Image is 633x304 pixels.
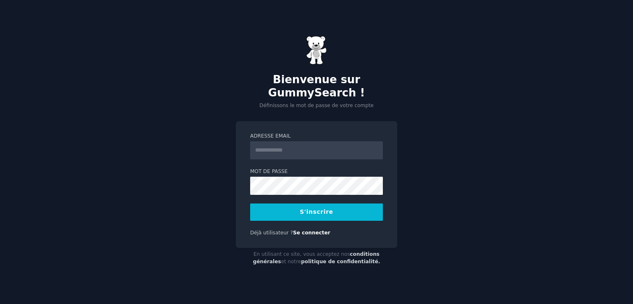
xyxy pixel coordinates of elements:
img: Ours en gélatine [306,36,327,65]
a: conditions générales [253,251,380,264]
font: et notre [281,259,301,264]
button: S'inscrire [250,203,383,221]
font: Bienvenue sur GummySearch ! [268,73,365,99]
font: Adresse email [250,133,291,139]
font: En utilisant ce site, vous acceptez nos [253,251,350,257]
a: politique de confidentialité. [301,259,380,264]
font: Mot de passe [250,168,288,174]
font: Déjà utilisateur ? [250,230,293,236]
font: Définissons le mot de passe de votre compte [259,103,373,108]
a: Se connecter [293,230,330,236]
font: S'inscrire [300,208,333,215]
